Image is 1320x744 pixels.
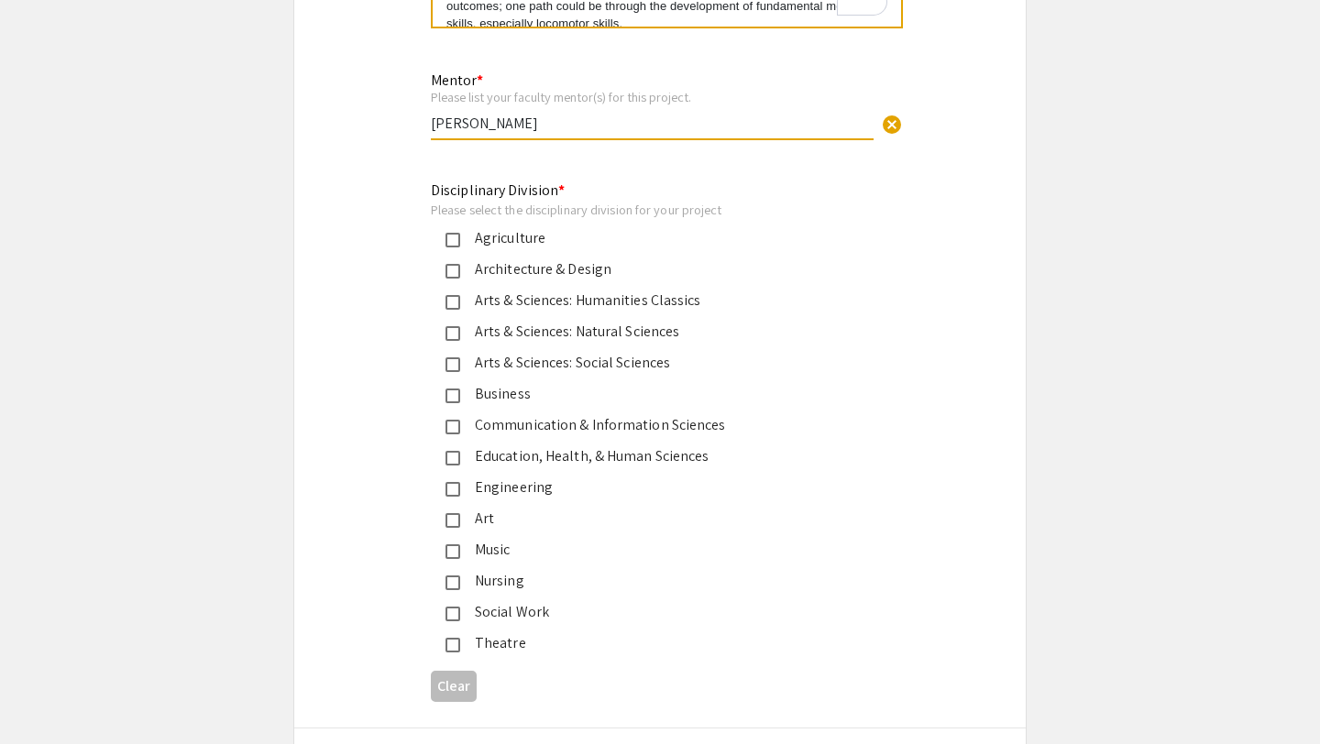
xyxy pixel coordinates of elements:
[460,321,845,343] div: Arts & Sciences: Natural Sciences
[460,414,845,436] div: Communication & Information Sciences
[881,114,903,136] span: cancel
[460,383,845,405] div: Business
[460,258,845,280] div: Architecture & Design
[460,601,845,623] div: Social Work
[431,71,483,90] mat-label: Mentor
[431,202,860,218] div: Please select the disciplinary division for your project
[874,105,910,142] button: Clear
[431,114,874,133] input: Type Here
[460,352,845,374] div: Arts & Sciences: Social Sciences
[460,508,845,530] div: Art
[460,290,845,312] div: Arts & Sciences: Humanities Classics
[431,89,874,105] div: Please list your faculty mentor(s) for this project.
[460,476,845,498] div: Engineering
[460,445,845,467] div: Education, Health, & Human Sciences
[14,662,78,730] iframe: Chat
[460,539,845,561] div: Music
[431,181,565,200] mat-label: Disciplinary Division
[431,671,477,701] button: Clear
[460,632,845,654] div: Theatre
[460,570,845,592] div: Nursing
[460,227,845,249] div: Agriculture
